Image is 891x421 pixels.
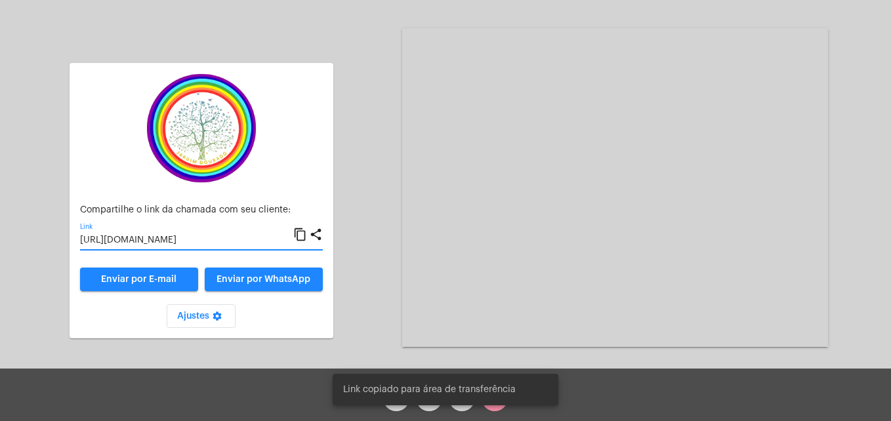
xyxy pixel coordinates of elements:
span: Enviar por WhatsApp [217,275,310,284]
span: Ajustes [177,311,225,321]
button: Enviar por WhatsApp [205,268,323,291]
mat-icon: share [309,227,323,243]
p: Compartilhe o link da chamada com seu cliente: [80,205,323,215]
mat-icon: content_copy [293,227,307,243]
mat-icon: settings [209,311,225,327]
span: Enviar por E-mail [101,275,176,284]
span: Link copiado para área de transferência [343,383,516,396]
button: Ajustes [167,304,236,328]
img: c337f8d0-2252-6d55-8527-ab50248c0d14.png [136,73,267,183]
a: Enviar por E-mail [80,268,198,291]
